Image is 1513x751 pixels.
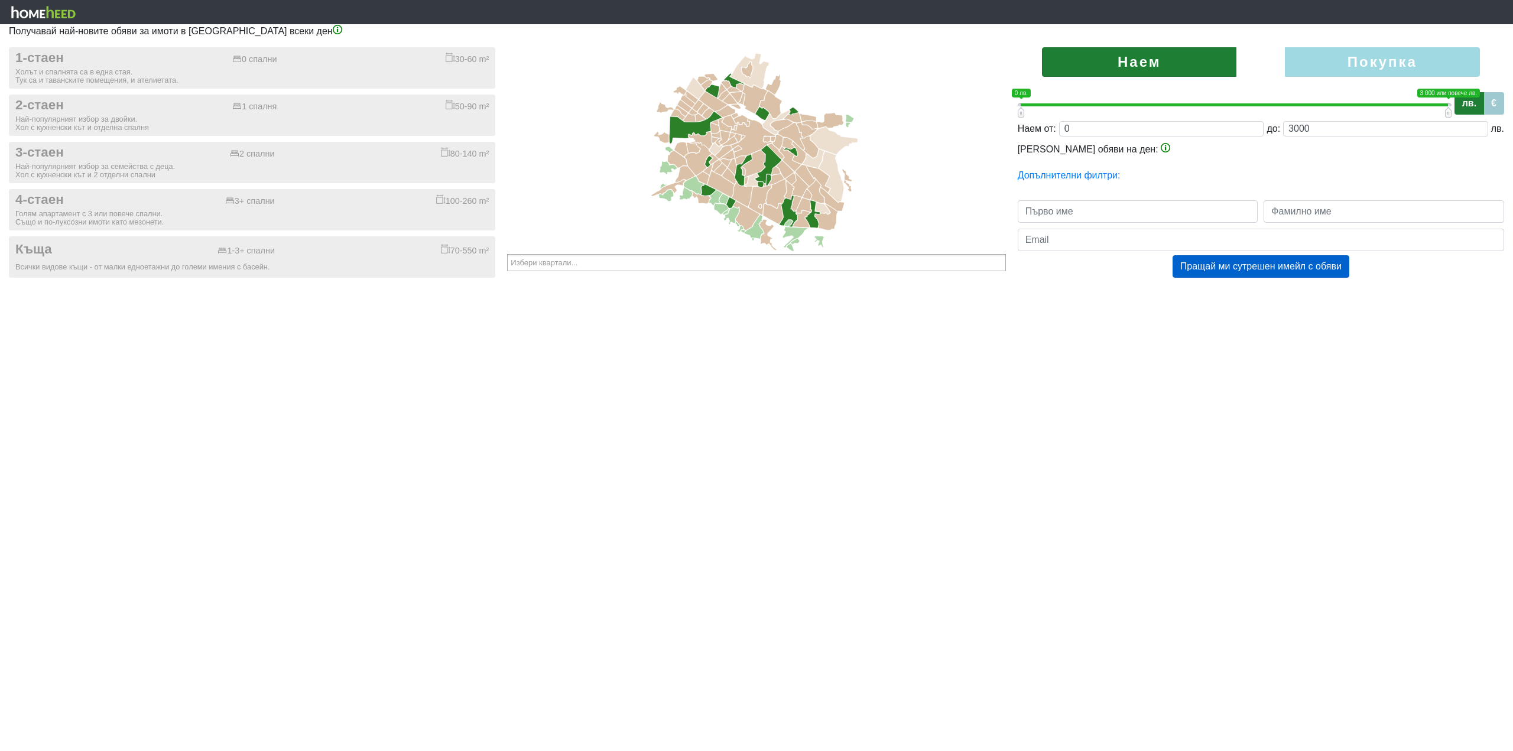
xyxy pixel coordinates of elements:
a: Допълнителни филтри: [1018,170,1121,180]
button: 2-стаен 1 спалня 50-90 m² Най-популярният избор за двойки.Хол с кухненски кът и отделна спалня [9,95,495,136]
div: Холът и спалнята са в една стая. Тук са и таванските помещения, и ателиетата. [15,68,489,84]
div: лв. [1491,122,1504,136]
span: 2-стаен [15,97,64,113]
div: [PERSON_NAME] обяви на ден: [1018,142,1504,157]
input: Фамилно име [1264,200,1504,223]
span: 3 000 или повече лв. [1417,89,1480,97]
div: 3+ спални [225,196,275,206]
label: лв. [1454,92,1484,115]
div: 1-3+ спални [217,246,275,256]
div: 1 спалня [232,102,277,112]
div: 70-550 m² [441,244,489,256]
button: 4-стаен 3+ спални 100-260 m² Голям апартамент с 3 или повече спални.Също и по-луксозни имоти като... [9,189,495,230]
span: 1-стаен [15,50,64,66]
button: Къща 1-3+ спални 70-550 m² Всички видове къщи - от малки едноетажни до големи имения с басейн. [9,236,495,278]
label: Покупка [1285,47,1479,77]
div: до: [1267,122,1280,136]
div: 80-140 m² [441,147,489,159]
img: info-3.png [1161,143,1170,152]
button: 1-стаен 0 спални 30-60 m² Холът и спалнята са в една стая.Тук са и таванските помещения, и ателие... [9,47,495,89]
div: Най-популярният избор за двойки. Хол с кухненски кът и отделна спалня [15,115,489,132]
button: Пращай ми сутрешен имейл с обяви [1173,255,1349,278]
label: € [1483,92,1504,115]
button: 3-стаен 2 спални 80-140 m² Най-популярният избор за семейства с деца.Хол с кухненски кът и 2 отде... [9,142,495,183]
input: Email [1018,229,1504,251]
div: Най-популярният избор за семейства с деца. Хол с кухненски кът и 2 отделни спални [15,162,489,179]
p: Получавай най-новите обяви за имоти в [GEOGRAPHIC_DATA] всеки ден [9,24,1504,38]
div: Наем от: [1018,122,1056,136]
div: 50-90 m² [446,100,489,112]
div: Всички видове къщи - от малки едноетажни до големи имения с басейн. [15,263,489,271]
div: 2 спални [230,149,274,159]
span: Къща [15,242,52,258]
label: Наем [1042,47,1236,77]
span: 3-стаен [15,145,64,161]
span: 0 лв. [1012,89,1031,97]
img: info-3.png [333,25,342,34]
input: Първо име [1018,200,1258,223]
span: 4-стаен [15,192,64,208]
div: 100-260 m² [436,194,489,206]
div: Голям апартамент с 3 или повече спални. Също и по-луксозни имоти като мезонети. [15,210,489,226]
div: 30-60 m² [446,53,489,64]
div: 0 спални [232,54,277,64]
